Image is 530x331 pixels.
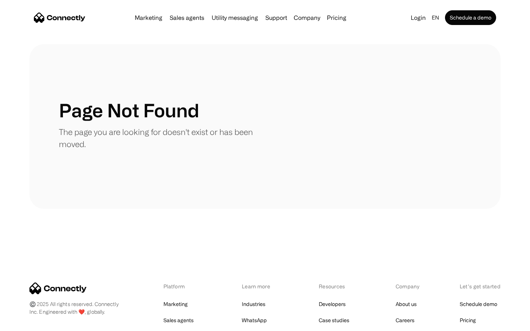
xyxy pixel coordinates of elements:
[396,299,417,309] a: About us
[396,282,421,290] div: Company
[432,13,439,23] div: en
[460,299,497,309] a: Schedule demo
[460,315,476,325] a: Pricing
[34,12,85,23] a: home
[445,10,496,25] a: Schedule a demo
[324,15,349,21] a: Pricing
[163,299,188,309] a: Marketing
[15,318,44,328] ul: Language list
[7,317,44,328] aside: Language selected: English
[163,282,204,290] div: Platform
[59,99,199,121] h1: Page Not Found
[319,315,349,325] a: Case studies
[262,15,290,21] a: Support
[132,15,165,21] a: Marketing
[209,15,261,21] a: Utility messaging
[167,15,207,21] a: Sales agents
[319,282,357,290] div: Resources
[294,13,320,23] div: Company
[460,282,501,290] div: Let’s get started
[319,299,346,309] a: Developers
[429,13,444,23] div: en
[242,282,280,290] div: Learn more
[408,13,429,23] a: Login
[242,299,265,309] a: Industries
[396,315,414,325] a: Careers
[59,126,265,150] p: The page you are looking for doesn't exist or has been moved.
[291,13,322,23] div: Company
[242,315,267,325] a: WhatsApp
[163,315,194,325] a: Sales agents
